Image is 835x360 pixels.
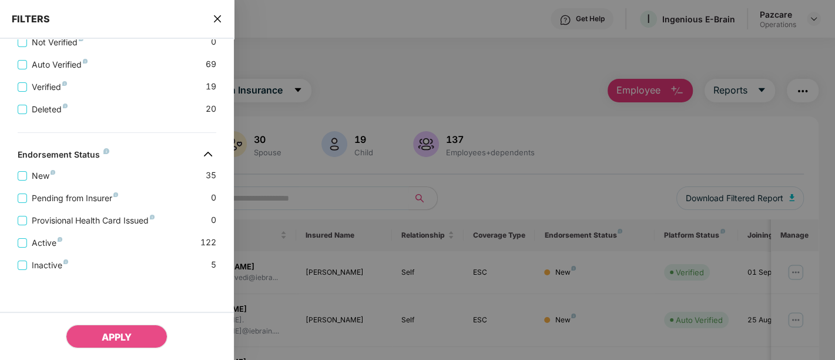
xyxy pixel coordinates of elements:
[102,331,132,343] span: APPLY
[206,80,216,94] span: 19
[211,35,216,49] span: 0
[66,325,167,348] button: APPLY
[63,259,68,264] img: svg+xml;base64,PHN2ZyB4bWxucz0iaHR0cDovL3d3dy53My5vcmcvMjAwMC9zdmciIHdpZHRoPSI4IiBoZWlnaHQ9IjgiIH...
[27,81,72,94] span: Verified
[27,58,92,71] span: Auto Verified
[83,59,88,64] img: svg+xml;base64,PHN2ZyB4bWxucz0iaHR0cDovL3d3dy53My5vcmcvMjAwMC9zdmciIHdpZHRoPSI4IiBoZWlnaHQ9IjgiIH...
[211,191,216,205] span: 0
[103,148,109,154] img: svg+xml;base64,PHN2ZyB4bWxucz0iaHR0cDovL3d3dy53My5vcmcvMjAwMC9zdmciIHdpZHRoPSI4IiBoZWlnaHQ9IjgiIH...
[206,102,216,116] span: 20
[12,13,50,25] span: FILTERS
[150,215,155,219] img: svg+xml;base64,PHN2ZyB4bWxucz0iaHR0cDovL3d3dy53My5vcmcvMjAwMC9zdmciIHdpZHRoPSI4IiBoZWlnaHQ9IjgiIH...
[27,169,60,182] span: New
[213,13,222,25] span: close
[113,192,118,197] img: svg+xml;base64,PHN2ZyB4bWxucz0iaHR0cDovL3d3dy53My5vcmcvMjAwMC9zdmciIHdpZHRoPSI4IiBoZWlnaHQ9IjgiIH...
[58,237,62,242] img: svg+xml;base64,PHN2ZyB4bWxucz0iaHR0cDovL3d3dy53My5vcmcvMjAwMC9zdmciIHdpZHRoPSI4IiBoZWlnaHQ9IjgiIH...
[27,214,159,227] span: Provisional Health Card Issued
[211,258,216,272] span: 5
[206,58,216,71] span: 69
[63,104,68,108] img: svg+xml;base64,PHN2ZyB4bWxucz0iaHR0cDovL3d3dy53My5vcmcvMjAwMC9zdmciIHdpZHRoPSI4IiBoZWlnaHQ9IjgiIH...
[27,236,67,249] span: Active
[27,259,73,272] span: Inactive
[200,236,216,249] span: 122
[206,169,216,182] span: 35
[18,149,109,164] div: Endorsement Status
[62,81,67,86] img: svg+xml;base64,PHN2ZyB4bWxucz0iaHR0cDovL3d3dy53My5vcmcvMjAwMC9zdmciIHdpZHRoPSI4IiBoZWlnaHQ9IjgiIH...
[51,170,55,175] img: svg+xml;base64,PHN2ZyB4bWxucz0iaHR0cDovL3d3dy53My5vcmcvMjAwMC9zdmciIHdpZHRoPSI4IiBoZWlnaHQ9IjgiIH...
[199,145,217,164] img: svg+xml;base64,PHN2ZyB4bWxucz0iaHR0cDovL3d3dy53My5vcmcvMjAwMC9zdmciIHdpZHRoPSIzMiIgaGVpZ2h0PSIzMi...
[211,214,216,227] span: 0
[27,192,123,205] span: Pending from Insurer
[27,36,88,49] span: Not Verified
[27,103,72,116] span: Deleted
